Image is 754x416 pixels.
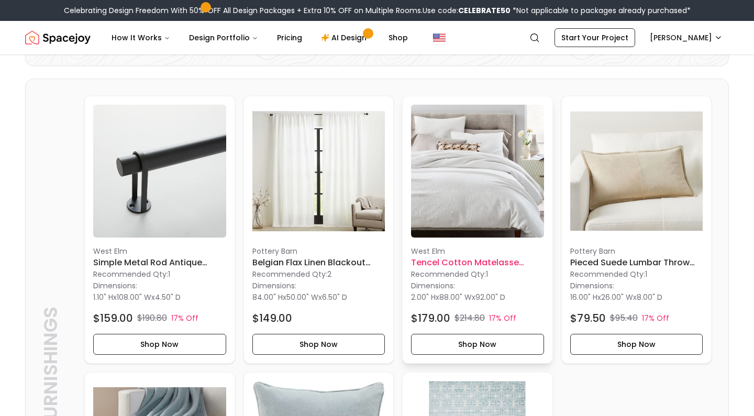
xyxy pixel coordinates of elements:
[570,105,703,238] img: Pieced Suede Lumbar Throw Pillow image
[93,256,226,269] h6: Simple Metal Rod Antique Bronze 108''-144''
[313,27,378,48] a: AI Design
[93,292,113,302] span: 1.10" H
[322,292,347,302] span: 6.50" D
[117,292,151,302] span: 108.00" W
[423,5,511,16] span: Use code:
[439,292,472,302] span: 88.00" W
[93,105,226,238] img: Simple Metal Rod Antique Bronze 108''-144'' image
[84,96,235,364] a: Simple Metal Rod Antique Bronze 108''-144'' imageWest ElmSimple Metal Rod Antique Bronze 108''-14...
[93,334,226,355] button: Shop Now
[103,27,179,48] button: How It Works
[454,312,485,324] p: $214.80
[402,96,553,364] a: Tencel Cotton Matelasse Duvet with Insert-Queen imageWest ElmTencel Cotton Matelasse Duvet with I...
[411,105,544,238] img: Tencel Cotton Matelasse Duvet with Insert-Queen image
[570,279,614,292] p: Dimensions:
[84,96,235,364] div: Simple Metal Rod Antique Bronze 108''-144''
[252,292,283,302] span: 84.00" H
[411,311,450,325] h4: $179.00
[252,279,296,292] p: Dimensions:
[637,292,662,302] span: 8.00" D
[93,246,226,256] p: West Elm
[25,27,91,48] a: Spacejoy
[511,5,691,16] span: *Not applicable to packages already purchased*
[570,292,662,302] p: x x
[642,313,669,323] p: 17% Off
[25,21,729,54] nav: Global
[601,292,633,302] span: 26.00" W
[252,105,385,238] img: Belgian Flax Linen Blackout Curtain 50 x 84&quot; - White image
[570,269,703,279] p: Recommended Qty: 1
[137,312,167,324] p: $190.80
[93,311,133,325] h4: $159.00
[252,292,347,302] p: x x
[411,246,544,256] p: West Elm
[561,96,712,364] a: Pieced Suede Lumbar Throw Pillow imagePottery BarnPieced Suede Lumbar Throw PillowRecommended Qty...
[171,313,198,323] p: 17% Off
[489,313,516,323] p: 17% Off
[570,292,597,302] span: 16.00" H
[93,292,181,302] p: x x
[103,27,416,48] nav: Main
[93,269,226,279] p: Recommended Qty: 1
[252,269,385,279] p: Recommended Qty: 2
[555,28,635,47] a: Start Your Project
[411,269,544,279] p: Recommended Qty: 1
[402,96,553,364] div: Tencel Cotton Matelasse Duvet with Insert-Queen
[252,311,292,325] h4: $149.00
[610,312,638,324] p: $95.40
[570,246,703,256] p: Pottery Barn
[411,292,505,302] p: x x
[243,96,394,364] div: Belgian Flax Linen Blackout Curtain 50 x 84&quot; - White
[411,292,436,302] span: 2.00" H
[93,279,137,292] p: Dimensions:
[181,27,267,48] button: Design Portfolio
[64,5,691,16] div: Celebrating Design Freedom With 50% OFF All Design Packages + Extra 10% OFF on Multiple Rooms.
[286,292,318,302] span: 50.00" W
[411,279,455,292] p: Dimensions:
[411,334,544,355] button: Shop Now
[644,28,729,47] button: [PERSON_NAME]
[269,27,311,48] a: Pricing
[458,5,511,16] b: CELEBRATE50
[475,292,505,302] span: 92.00" D
[433,31,446,44] img: United States
[570,334,703,355] button: Shop Now
[252,256,385,269] h6: Belgian Flax Linen Blackout Curtain 50 x 84&quot; - White
[252,334,385,355] button: Shop Now
[570,311,606,325] h4: $79.50
[25,27,91,48] img: Spacejoy Logo
[155,292,181,302] span: 4.50" D
[380,27,416,48] a: Shop
[561,96,712,364] div: Pieced Suede Lumbar Throw Pillow
[252,246,385,256] p: Pottery Barn
[570,256,703,269] h6: Pieced Suede Lumbar Throw Pillow
[411,256,544,269] h6: Tencel Cotton Matelasse Duvet with Insert-Queen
